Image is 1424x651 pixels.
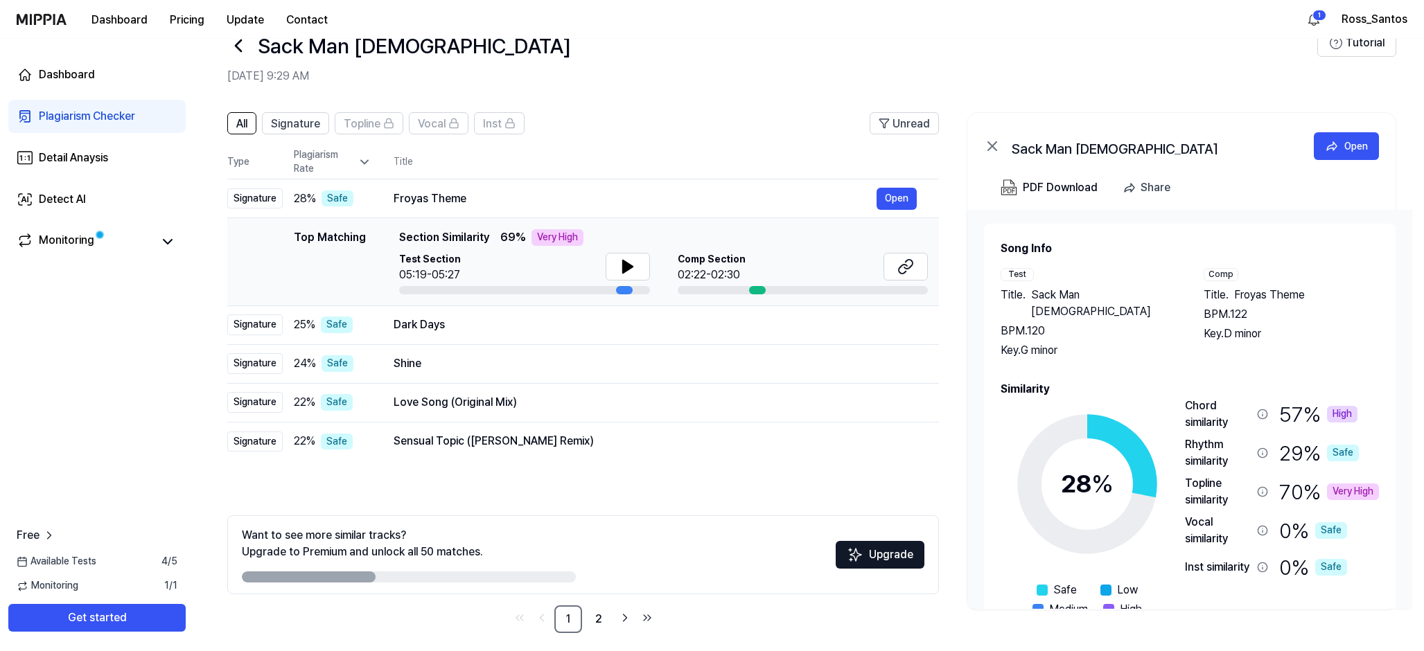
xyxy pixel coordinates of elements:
[322,355,353,372] div: Safe
[1061,465,1114,503] div: 28
[1185,475,1251,508] div: Topline similarity
[409,112,468,134] button: Vocal
[236,116,247,132] span: All
[1001,323,1176,339] div: BPM. 120
[1279,436,1359,470] div: 29 %
[216,6,275,34] button: Update
[531,229,583,246] div: Very High
[1053,582,1077,598] span: Safe
[39,232,94,251] div: Monitoring
[159,6,216,34] button: Pricing
[1306,11,1322,28] img: 알림
[500,229,526,246] span: 69 %
[8,604,186,632] button: Get started
[294,229,366,294] div: Top Matching
[1204,287,1229,303] span: Title .
[227,188,283,209] div: Signature
[17,527,56,544] a: Free
[1315,522,1347,539] div: Safe
[399,267,461,283] div: 05:19-05:27
[678,253,746,267] span: Comp Section
[394,394,917,411] div: Love Song (Original Mix)
[1031,287,1176,320] span: Sack Man [DEMOGRAPHIC_DATA]
[275,6,339,34] button: Contact
[1185,514,1251,547] div: Vocal similarity
[1012,138,1289,154] div: Sack Man [DEMOGRAPHIC_DATA]
[164,579,177,593] span: 1 / 1
[1327,445,1359,461] div: Safe
[39,191,86,208] div: Detect AI
[227,112,256,134] button: All
[1279,398,1357,431] div: 57 %
[17,232,152,251] a: Monitoring
[510,608,529,627] a: Go to first page
[870,112,939,134] button: Unread
[1327,406,1357,422] div: High
[335,112,403,134] button: Topline
[39,150,108,166] div: Detail Anaysis
[1049,601,1088,618] span: Medium
[893,116,930,132] span: Unread
[1185,398,1251,431] div: Chord similarity
[227,392,283,413] div: Signature
[998,174,1100,202] button: PDF Download
[1141,179,1170,197] div: Share
[80,6,159,34] button: Dashboard
[321,394,353,411] div: Safe
[227,68,1317,84] h2: [DATE] 9:29 AM
[1303,8,1325,30] button: 알림1
[271,116,320,132] span: Signature
[8,141,186,175] a: Detail Anaysis
[1344,139,1368,154] div: Open
[1001,381,1379,398] h2: Similarity
[1001,268,1034,281] div: Test
[227,145,283,179] th: Type
[1001,240,1379,257] h2: Song Info
[294,433,315,449] span: 22 %
[394,355,917,372] div: Shine
[8,183,186,216] a: Detect AI
[294,394,315,411] span: 22 %
[344,116,380,132] span: Topline
[1234,287,1305,303] span: Froyas Theme
[836,553,924,566] a: SparklesUpgrade
[399,229,489,246] span: Section Similarity
[394,190,877,207] div: Froyas Theme
[877,188,917,210] button: Open
[17,527,39,544] span: Free
[8,58,186,91] a: Dashboard
[1342,11,1407,28] button: Ross_Santos
[1117,174,1181,202] button: Share
[39,66,95,83] div: Dashboard
[294,148,371,175] div: Plagiarism Rate
[836,541,924,569] button: Upgrade
[8,100,186,133] a: Plagiarism Checker
[322,190,353,207] div: Safe
[17,579,78,593] span: Monitoring
[262,112,329,134] button: Signature
[17,14,67,25] img: logo
[216,1,275,39] a: Update
[227,353,283,374] div: Signature
[1315,559,1347,576] div: Safe
[474,112,525,134] button: Inst
[1001,287,1026,320] span: Title .
[161,555,177,569] span: 4 / 5
[1001,179,1017,196] img: PDF Download
[294,316,315,333] span: 25 %
[1023,179,1098,197] div: PDF Download
[554,605,582,633] a: 1
[1314,132,1379,160] button: Open
[678,267,746,283] div: 02:22-02:30
[1185,559,1251,576] div: Inst similarity
[1204,306,1379,323] div: BPM. 122
[399,253,461,267] span: Test Section
[1327,483,1379,500] div: Very High
[847,546,863,563] img: Sparkles
[1312,10,1326,21] div: 1
[1279,475,1379,508] div: 70 %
